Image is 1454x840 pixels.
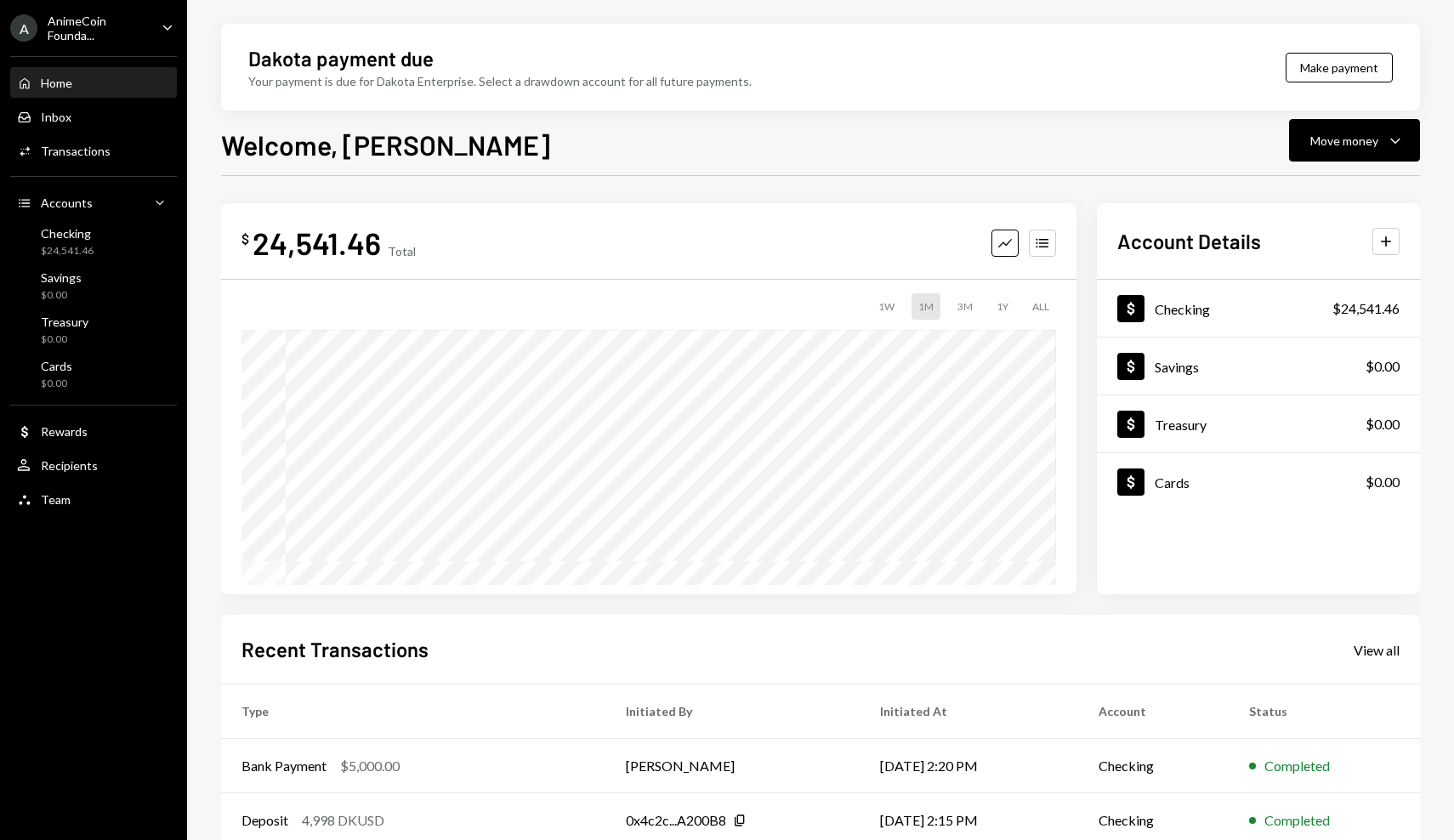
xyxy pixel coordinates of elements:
[1286,53,1393,82] button: Make payment
[253,224,381,262] div: 24,541.46
[10,416,177,446] a: Rewards
[1097,280,1420,337] a: Checking$24,541.46
[41,377,72,391] div: $0.00
[1366,356,1400,377] div: $0.00
[41,458,98,473] div: Recipients
[241,756,327,776] div: Bank Payment
[302,810,384,831] div: 4,998 DKUSD
[41,196,93,210] div: Accounts
[1229,684,1420,739] th: Status
[1097,395,1420,452] a: Treasury$0.00
[10,187,177,218] a: Accounts
[1366,414,1400,434] div: $0.00
[1155,301,1210,317] div: Checking
[1097,338,1420,394] a: Savings$0.00
[41,226,94,241] div: Checking
[1366,472,1400,492] div: $0.00
[1354,640,1400,659] a: View all
[221,128,550,162] h1: Welcome, [PERSON_NAME]
[41,76,72,90] div: Home
[10,309,177,350] a: Treasury$0.00
[10,101,177,132] a: Inbox
[10,484,177,514] a: Team
[10,135,177,166] a: Transactions
[241,635,429,663] h2: Recent Transactions
[340,756,400,776] div: $5,000.00
[10,221,177,262] a: Checking$24,541.46
[241,810,288,831] div: Deposit
[1097,453,1420,510] a: Cards$0.00
[41,144,111,158] div: Transactions
[1354,642,1400,659] div: View all
[990,293,1015,320] div: 1Y
[48,14,148,43] div: AnimeCoin Founda...
[1155,417,1207,433] div: Treasury
[1289,119,1420,162] button: Move money
[1155,359,1199,375] div: Savings
[41,288,82,303] div: $0.00
[1078,739,1229,793] td: Checking
[860,684,1079,739] th: Initiated At
[1264,810,1330,831] div: Completed
[605,684,859,739] th: Initiated By
[10,67,177,98] a: Home
[1117,227,1261,255] h2: Account Details
[10,450,177,480] a: Recipients
[1155,474,1190,491] div: Cards
[10,354,177,394] a: Cards$0.00
[626,810,726,831] div: 0x4c2c...A200B8
[41,492,71,507] div: Team
[221,684,605,739] th: Type
[41,315,88,329] div: Treasury
[241,230,249,247] div: $
[248,72,752,90] div: Your payment is due for Dakota Enterprise. Select a drawdown account for all future payments.
[10,265,177,306] a: Savings$0.00
[1332,298,1400,319] div: $24,541.46
[912,293,940,320] div: 1M
[41,424,88,439] div: Rewards
[951,293,980,320] div: 3M
[860,739,1079,793] td: [DATE] 2:20 PM
[41,110,71,124] div: Inbox
[605,739,859,793] td: [PERSON_NAME]
[1264,756,1330,776] div: Completed
[1310,132,1378,150] div: Move money
[41,332,88,347] div: $0.00
[248,44,434,72] div: Dakota payment due
[41,244,94,258] div: $24,541.46
[1078,684,1229,739] th: Account
[872,293,901,320] div: 1W
[388,244,416,258] div: Total
[1025,293,1056,320] div: ALL
[10,14,37,42] div: A
[41,270,82,285] div: Savings
[41,359,72,373] div: Cards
